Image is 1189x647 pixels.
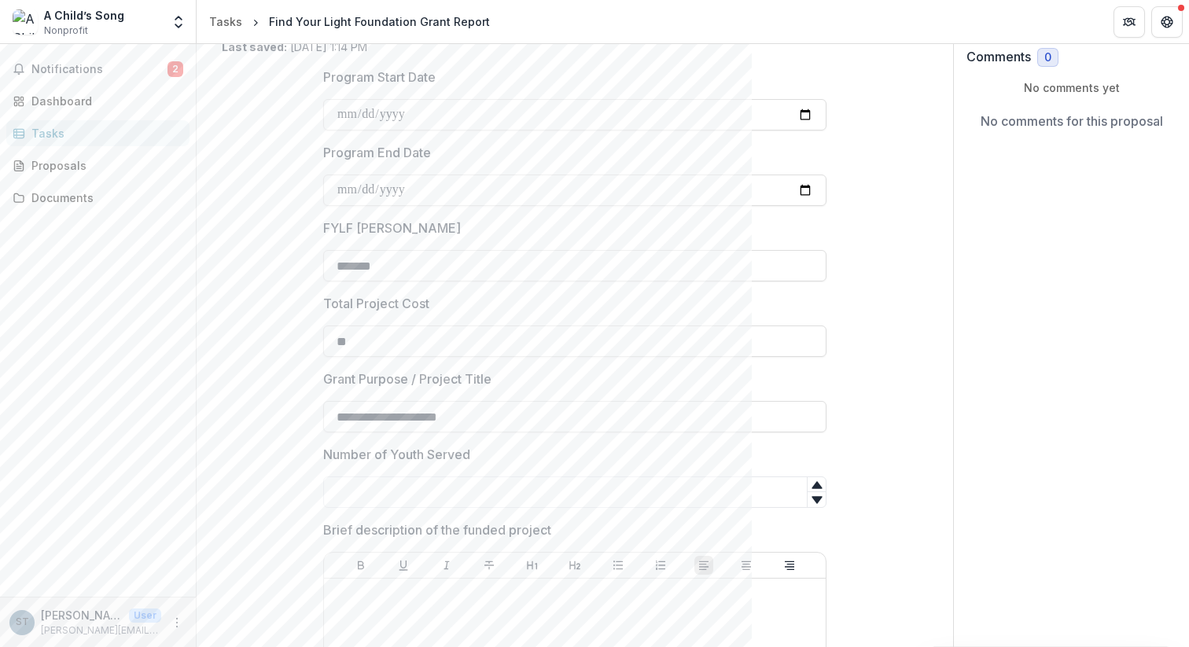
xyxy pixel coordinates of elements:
div: Find Your Light Foundation Grant Report [269,13,490,30]
button: Bullet List [609,556,628,575]
p: Brief description of the funded project [323,520,551,539]
div: Proposals [31,157,177,174]
p: Program Start Date [323,68,436,86]
p: Total Project Cost [323,294,429,313]
span: 0 [1044,51,1051,64]
button: Heading 2 [565,556,584,575]
p: [DATE] 1:14 PM [222,39,367,55]
button: Italicize [437,556,456,575]
button: Underline [394,556,413,575]
button: Align Left [694,556,713,575]
span: Nonprofit [44,24,88,38]
div: A Child’s Song [44,7,124,24]
button: More [167,613,186,632]
p: Number of Youth Served [323,445,470,464]
span: Notifications [31,63,167,76]
button: Open entity switcher [167,6,190,38]
button: Heading 1 [523,556,542,575]
span: 2 [167,61,183,77]
button: Get Help [1151,6,1183,38]
a: Proposals [6,153,190,178]
button: Align Center [737,556,756,575]
p: [PERSON_NAME][EMAIL_ADDRESS][DOMAIN_NAME] [41,623,161,638]
p: [PERSON_NAME] [41,607,123,623]
button: Align Right [780,556,799,575]
button: Ordered List [651,556,670,575]
p: No comments yet [966,79,1176,96]
div: Tasks [209,13,242,30]
p: Program End Date [323,143,431,162]
button: Strike [480,556,499,575]
div: Dashboard [31,93,177,109]
h2: Comments [966,50,1031,64]
p: Grant Purpose / Project Title [323,369,491,388]
div: Sandy Taylor [16,617,29,627]
a: Tasks [203,10,248,33]
button: Notifications2 [6,57,190,82]
strong: Last saved: [222,40,287,53]
div: Documents [31,189,177,206]
a: Tasks [6,120,190,146]
nav: breadcrumb [203,10,496,33]
div: Tasks [31,125,177,142]
button: Bold [352,556,370,575]
a: Documents [6,185,190,211]
img: A Child’s Song [13,9,38,35]
p: FYLF [PERSON_NAME] [323,219,461,237]
p: User [129,608,161,623]
button: Partners [1114,6,1145,38]
p: No comments for this proposal [981,112,1163,131]
a: Dashboard [6,88,190,114]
